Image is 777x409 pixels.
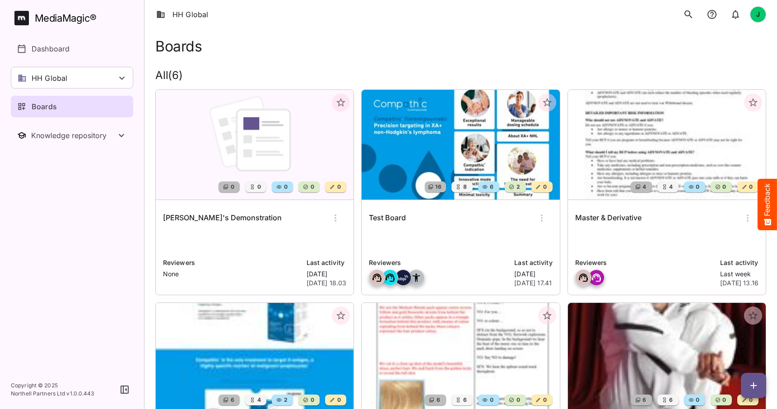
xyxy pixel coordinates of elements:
span: 0 [310,395,314,404]
span: 4 [668,182,673,191]
span: 6 [462,395,467,404]
span: 0 [283,182,288,191]
span: 4 [642,182,646,191]
h6: Test Board [369,212,406,224]
p: None [163,270,301,279]
p: [DATE] 13.16 [720,279,758,288]
span: 0 [336,182,341,191]
h2: All ( 6 ) [155,69,766,82]
span: 0 [516,395,520,404]
span: 2 [283,395,288,404]
p: Last activity [720,258,758,268]
p: Northell Partners Ltd v 1.0.0.443 [11,390,94,398]
p: Reviewers [369,258,509,268]
span: 2 [516,182,520,191]
img: Jacqui's Demonstration [156,90,354,200]
p: Last activity [514,258,552,268]
span: 0 [695,182,699,191]
span: 0 [310,182,314,191]
span: 16 [434,182,442,191]
div: MediaMagic ® [35,11,97,26]
button: Toggle Knowledge repository [11,125,133,146]
span: 6 [230,395,234,404]
span: 6 [436,395,440,404]
p: [DATE] 18.03 [307,279,347,288]
button: notifications [703,5,721,23]
button: notifications [726,5,744,23]
button: Feedback [758,179,777,230]
h1: Boards [155,38,202,55]
span: 0 [542,182,547,191]
span: 0 [695,395,699,404]
p: Reviewers [163,258,301,268]
p: Copyright © 2025 [11,381,94,390]
span: 6 [642,395,646,404]
span: 0 [721,395,726,404]
div: Knowledge repository [31,131,116,140]
button: search [679,5,698,23]
span: 0 [721,182,726,191]
span: 6 [489,182,493,191]
nav: Knowledge repository [11,125,133,146]
p: Last activity [307,258,347,268]
span: 0 [230,182,234,191]
span: 6 [668,395,673,404]
img: Test Board [362,90,559,200]
p: Reviewers [575,258,715,268]
span: 0 [489,395,493,404]
span: 0 [542,395,547,404]
img: Master & Derivative [568,90,766,200]
a: MediaMagic® [14,11,133,25]
p: HH Global [32,73,67,84]
p: [DATE] [514,270,552,279]
span: 0 [748,182,753,191]
span: 0 [336,395,341,404]
div: J [750,6,766,23]
span: 8 [462,182,467,191]
span: 4 [256,395,261,404]
h6: Master & Derivative [575,212,642,224]
h6: [PERSON_NAME]'s Demonstration [163,212,282,224]
span: 0 [748,395,753,404]
p: [DATE] 17.41 [514,279,552,288]
p: [DATE] [307,270,347,279]
p: Dashboard [32,43,70,54]
span: 0 [256,182,261,191]
a: Dashboard [11,38,133,60]
p: Last week [720,270,758,279]
a: Boards [11,96,133,117]
p: Boards [32,101,57,112]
